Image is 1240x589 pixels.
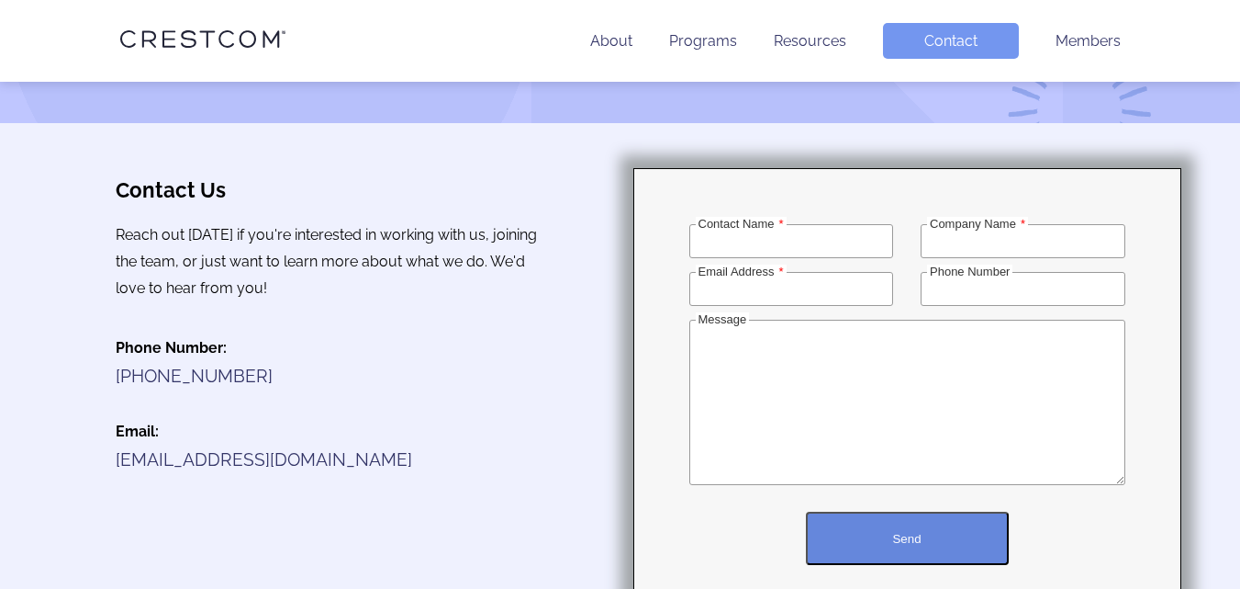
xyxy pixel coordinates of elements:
[696,265,787,278] label: Email Address
[1056,32,1121,50] a: Members
[116,222,552,301] p: Reach out [DATE] if you're interested in working with us, joining the team, or just want to learn...
[116,449,412,470] a: [EMAIL_ADDRESS][DOMAIN_NAME]
[806,512,1009,565] button: Send
[696,312,750,326] label: Message
[927,265,1012,278] label: Phone Number
[774,32,846,50] a: Resources
[116,366,273,386] a: [PHONE_NUMBER]
[116,178,552,202] h3: Contact Us
[927,217,1028,231] label: Company Name
[116,339,552,357] h4: Phone Number:
[116,423,552,440] h4: Email:
[590,32,632,50] a: About
[696,217,787,231] label: Contact Name
[883,23,1019,59] a: Contact
[669,32,737,50] a: Programs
